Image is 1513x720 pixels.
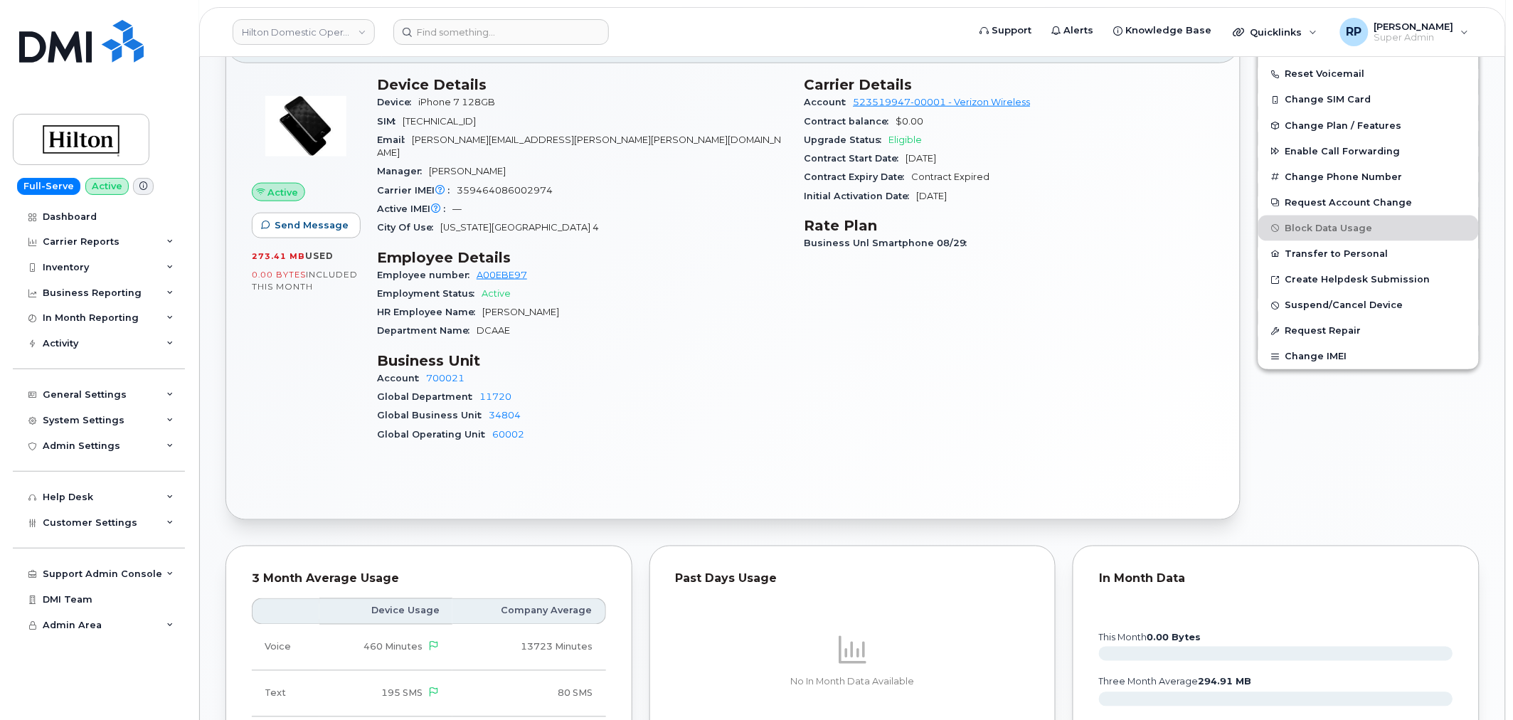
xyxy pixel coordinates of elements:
div: 3 Month Average Usage [252,572,606,586]
span: Employment Status [377,288,482,299]
span: [TECHNICAL_ID] [403,116,476,127]
span: Employee number [377,270,477,280]
span: Global Department [377,391,479,402]
button: Enable Call Forwarding [1258,139,1479,164]
td: 80 SMS [452,671,606,717]
span: SIM [377,116,403,127]
td: 13723 Minutes [452,625,606,671]
span: Initial Activation Date [805,191,917,201]
button: Change IMEI [1258,344,1479,369]
button: Transfer to Personal [1258,241,1479,267]
span: City Of Use [377,222,440,233]
span: Send Message [275,218,349,232]
span: Active [268,186,299,199]
iframe: Messenger Launcher [1451,658,1502,709]
span: Change Plan / Features [1285,120,1402,131]
span: Manager [377,166,429,176]
button: Change Plan / Features [1258,113,1479,139]
td: Text [252,671,319,717]
span: [PERSON_NAME] [482,307,559,317]
div: Past Days Usage [676,572,1030,586]
span: 273.41 MB [252,251,305,261]
th: Device Usage [319,598,452,624]
h3: Business Unit [377,352,787,369]
a: Support [970,16,1042,45]
span: Account [805,97,854,107]
a: A00EBE97 [477,270,527,280]
span: 195 SMS [381,688,423,699]
div: Quicklinks [1223,18,1327,46]
text: this month [1098,632,1201,643]
span: RP [1347,23,1362,41]
div: Ryan Partack [1330,18,1479,46]
span: Upgrade Status [805,134,889,145]
span: Global Operating Unit [377,429,492,440]
td: Voice [252,625,319,671]
button: Reset Voicemail [1258,61,1479,87]
h3: Carrier Details [805,76,1215,93]
a: 60002 [492,429,524,440]
input: Find something... [393,19,609,45]
span: Knowledge Base [1126,23,1212,38]
button: Block Data Usage [1258,216,1479,241]
button: Change Phone Number [1258,164,1479,190]
span: Support [992,23,1032,38]
a: 11720 [479,391,511,402]
p: No In Month Data Available [676,676,1030,689]
span: used [305,250,334,261]
tspan: 294.91 MB [1199,677,1252,687]
text: three month average [1098,677,1252,687]
span: Enable Call Forwarding [1285,146,1401,157]
span: 0.00 Bytes [252,270,306,280]
a: 34804 [489,410,521,420]
span: Device [377,97,418,107]
span: Contract balance [805,116,896,127]
span: [US_STATE][GEOGRAPHIC_DATA] 4 [440,222,599,233]
span: DCAAE [477,325,510,336]
div: In Month Data [1099,572,1453,586]
span: Contract Expiry Date [805,171,912,182]
span: Department Name [377,325,477,336]
span: Active [482,288,511,299]
span: Contract Expired [912,171,990,182]
button: Request Account Change [1258,190,1479,216]
tspan: 0.00 Bytes [1147,632,1201,643]
span: Global Business Unit [377,410,489,420]
span: Suspend/Cancel Device [1285,300,1403,311]
span: iPhone 7 128GB [418,97,495,107]
th: Company Average [452,598,606,624]
span: HR Employee Name [377,307,482,317]
a: 700021 [426,373,464,383]
a: Hilton Domestic Operating Company Inc [233,19,375,45]
span: Contract Start Date [805,153,906,164]
span: Email [377,134,412,145]
span: Alerts [1064,23,1094,38]
span: Active IMEI [377,203,452,214]
span: Super Admin [1374,32,1454,43]
a: Alerts [1042,16,1104,45]
span: [PERSON_NAME] [429,166,506,176]
h3: Rate Plan [805,217,1215,234]
button: Send Message [252,213,361,238]
span: [DATE] [906,153,937,164]
a: 523519947-00001 - Verizon Wireless [854,97,1031,107]
span: — [452,203,462,214]
span: 359464086002974 [457,185,553,196]
span: 460 Minutes [363,642,423,652]
span: Quicklinks [1251,26,1302,38]
img: image20231002-3703462-p7zgru.jpeg [263,83,349,169]
button: Request Repair [1258,318,1479,344]
span: [PERSON_NAME][EMAIL_ADDRESS][PERSON_NAME][PERSON_NAME][DOMAIN_NAME] [377,134,781,158]
button: Change SIM Card [1258,87,1479,112]
h3: Employee Details [377,249,787,266]
button: Suspend/Cancel Device [1258,292,1479,318]
a: Create Helpdesk Submission [1258,267,1479,292]
span: Carrier IMEI [377,185,457,196]
span: [DATE] [917,191,947,201]
span: Business Unl Smartphone 08/29 [805,238,975,248]
span: [PERSON_NAME] [1374,21,1454,32]
span: $0.00 [896,116,924,127]
span: Account [377,373,426,383]
a: Knowledge Base [1104,16,1222,45]
h3: Device Details [377,76,787,93]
